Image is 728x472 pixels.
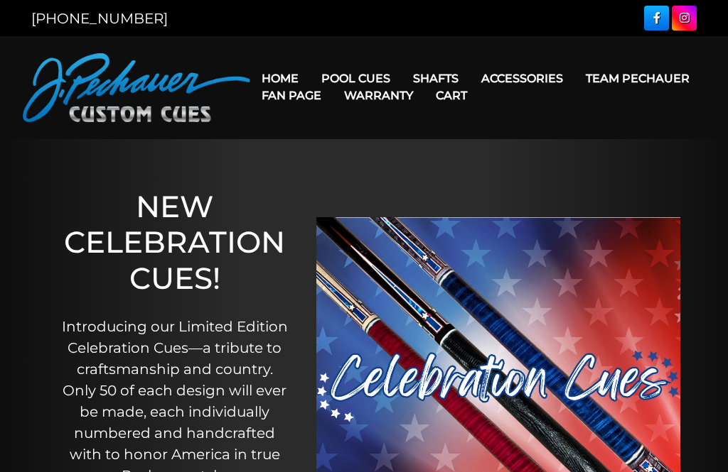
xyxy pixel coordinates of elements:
[402,60,470,97] a: Shafts
[250,60,310,97] a: Home
[62,189,288,296] h1: NEW CELEBRATION CUES!
[333,77,424,114] a: Warranty
[424,77,478,114] a: Cart
[250,77,333,114] a: Fan Page
[470,60,574,97] a: Accessories
[23,53,250,122] img: Pechauer Custom Cues
[31,10,168,27] a: [PHONE_NUMBER]
[310,60,402,97] a: Pool Cues
[574,60,701,97] a: Team Pechauer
